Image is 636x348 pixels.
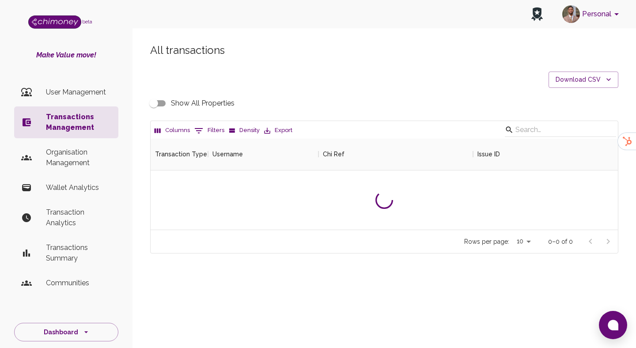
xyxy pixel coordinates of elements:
[28,15,81,29] img: Logo
[192,124,227,138] button: Show filters
[208,138,318,170] div: Username
[46,182,111,193] p: Wallet Analytics
[559,3,625,26] button: account of current user
[562,5,580,23] img: avatar
[46,207,111,228] p: Transaction Analytics
[212,138,243,170] div: Username
[262,124,295,137] button: Export
[464,237,509,246] p: Rows per page:
[46,112,111,133] p: Transactions Management
[599,311,627,339] button: Open chat window
[318,138,473,170] div: Chi Ref
[46,242,111,264] p: Transactions Summary
[151,138,208,170] div: Transaction Type
[323,138,344,170] div: Chi Ref
[227,124,262,137] button: Density
[155,138,207,170] div: Transaction Type
[150,43,618,57] h5: All transactions
[82,19,92,24] span: beta
[171,98,235,109] span: Show All Properties
[46,87,111,98] p: User Management
[513,235,534,248] div: 10
[152,124,192,137] button: Select columns
[515,123,603,137] input: Search…
[549,72,618,88] button: Download CSV
[46,278,111,288] p: Communities
[505,123,616,139] div: Search
[477,138,500,170] div: Issue ID
[14,323,118,342] button: Dashboard
[46,147,111,168] p: Organisation Management
[548,237,573,246] p: 0–0 of 0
